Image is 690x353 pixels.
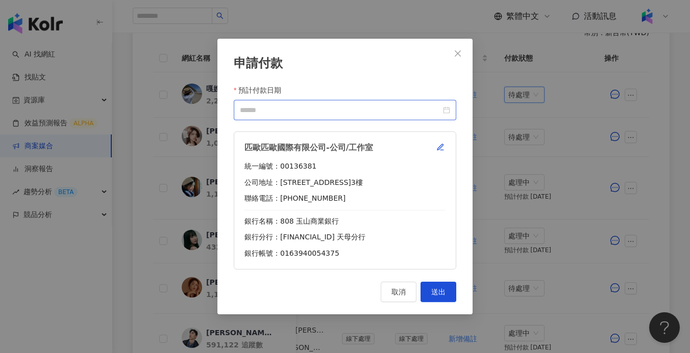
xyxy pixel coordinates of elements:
span: 送出 [431,288,446,296]
div: 公司地址：[STREET_ADDRESS]3樓 [244,178,446,188]
label: 預計付款日期 [234,85,289,96]
input: 預計付款日期 [240,104,441,116]
button: 取消 [381,282,416,302]
div: 統一編號：00136381 [244,161,446,172]
span: close [454,49,462,58]
div: 聯絡電話：[PHONE_NUMBER] [244,194,446,204]
div: 申請付款 [234,55,456,72]
div: 銀行名稱：808 玉山商業銀行 [244,216,446,227]
span: 取消 [391,288,406,296]
div: 匹歐匹歐國際有限公司-公司/工作室 [244,142,425,153]
button: Close [448,43,468,64]
div: 銀行帳號：0163940054375 [244,249,446,259]
button: 送出 [421,282,456,302]
div: 銀行分行：[FINANCIAL_ID] 天母分行 [244,233,446,243]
